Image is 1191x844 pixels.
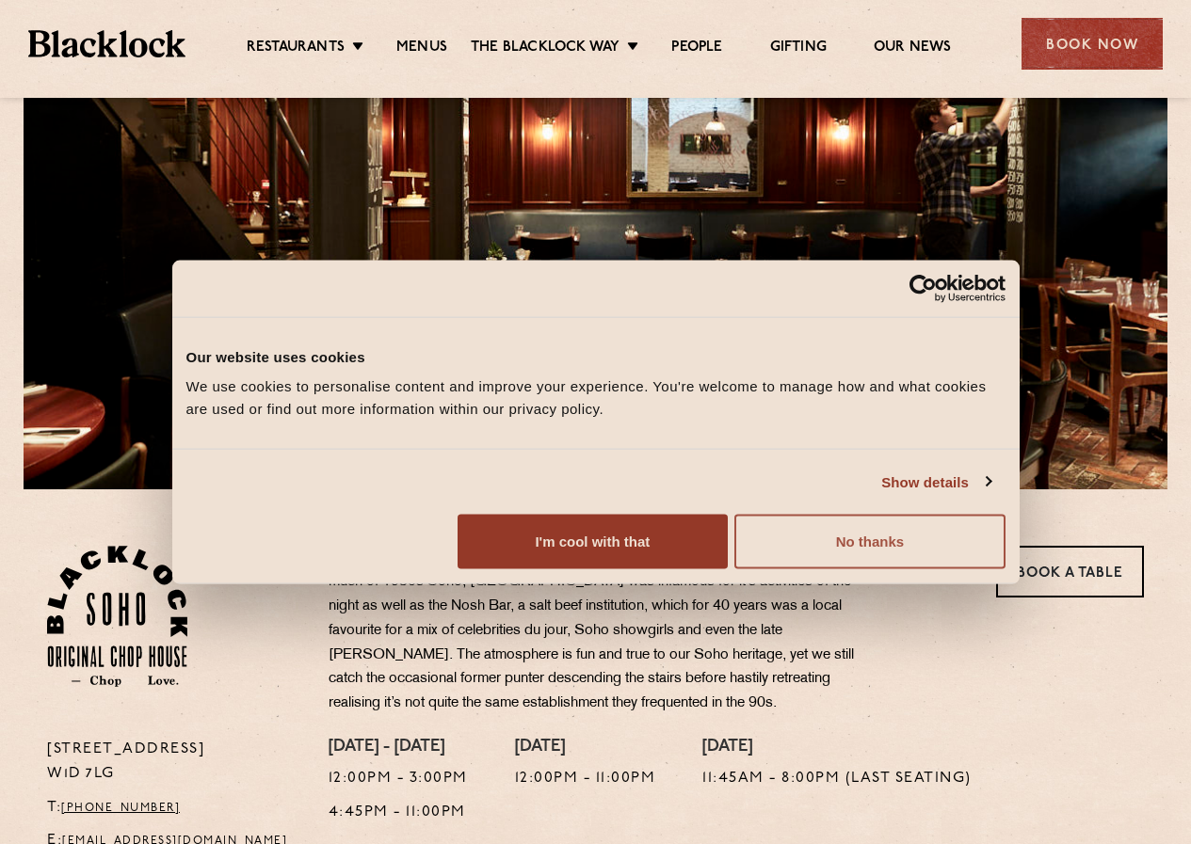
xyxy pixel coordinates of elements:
a: The Blacklock Way [471,39,620,59]
a: Gifting [770,39,827,59]
p: T: [47,796,300,820]
button: No thanks [734,515,1005,569]
h4: [DATE] [702,738,972,758]
a: Usercentrics Cookiebot - opens in a new window [841,274,1006,302]
a: Menus [396,39,447,59]
p: 12:00pm - 3:00pm [329,767,468,791]
h4: [DATE] - [DATE] [329,738,468,758]
div: Our website uses cookies [186,345,1006,368]
p: 12:00pm - 11:00pm [515,767,656,791]
a: Our News [874,39,952,59]
img: BL_Textured_Logo-footer-cropped.svg [28,30,185,56]
p: [STREET_ADDRESS] W1D 7LG [47,738,300,787]
a: [PHONE_NUMBER] [61,803,180,814]
div: Book Now [1022,18,1163,70]
h4: [DATE] [515,738,656,758]
p: 4:45pm - 11:00pm [329,801,468,825]
img: Soho-stamp-default.svg [47,546,187,687]
div: We use cookies to personalise content and improve your experience. You're welcome to manage how a... [186,375,1006,421]
p: 11:45am - 8:00pm (Last seating) [702,767,972,791]
p: Housed in a former Soho brothel and the notorious “Le Reims” lap dancing club. Like much of 1950s... [329,546,884,716]
button: I'm cool with that [458,515,728,569]
a: Show details [881,470,990,493]
a: Book a Table [996,546,1144,597]
a: People [671,39,722,59]
a: Restaurants [247,39,345,59]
